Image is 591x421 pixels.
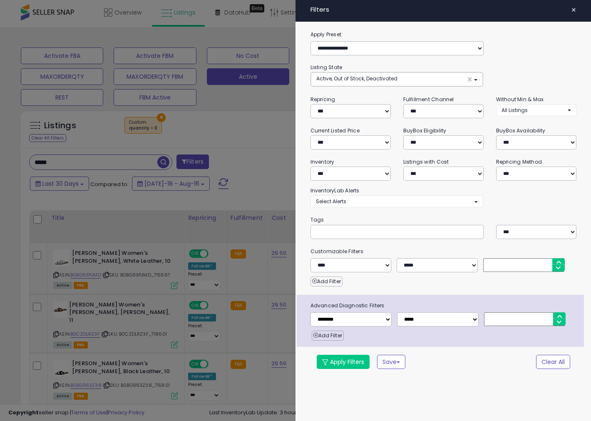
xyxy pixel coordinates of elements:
span: × [467,75,472,84]
span: All Listings [502,107,528,114]
small: Tags [304,215,583,224]
small: Listings with Cost [403,158,449,165]
button: Select Alerts [310,195,483,207]
small: BuyBox Availability [496,127,546,134]
small: Without Min & Max [496,96,544,103]
h4: Filters [310,6,576,13]
button: × [568,4,580,16]
small: Inventory [310,158,335,165]
button: Clear All [536,355,570,369]
small: Customizable Filters [304,247,583,256]
button: Add Filter [312,331,344,341]
small: Fulfillment Channel [403,96,454,103]
span: Advanced Diagnostic Filters [304,301,584,310]
span: Active, Out of Stock, Deactivated [316,75,397,82]
button: All Listings [496,104,576,116]
button: Active, Out of Stock, Deactivated × [311,72,483,86]
small: InventoryLab Alerts [310,187,360,194]
button: Add Filter [310,277,343,286]
small: Listing State [310,64,343,71]
label: Apply Preset: [304,30,583,39]
small: Repricing Method [496,158,542,165]
button: Save [377,355,405,369]
button: Apply Filters [317,355,370,369]
span: × [571,4,576,16]
small: Repricing [310,96,335,103]
span: Select Alerts [316,198,346,205]
small: BuyBox Eligibility [403,127,447,134]
small: Current Listed Price [310,127,360,134]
